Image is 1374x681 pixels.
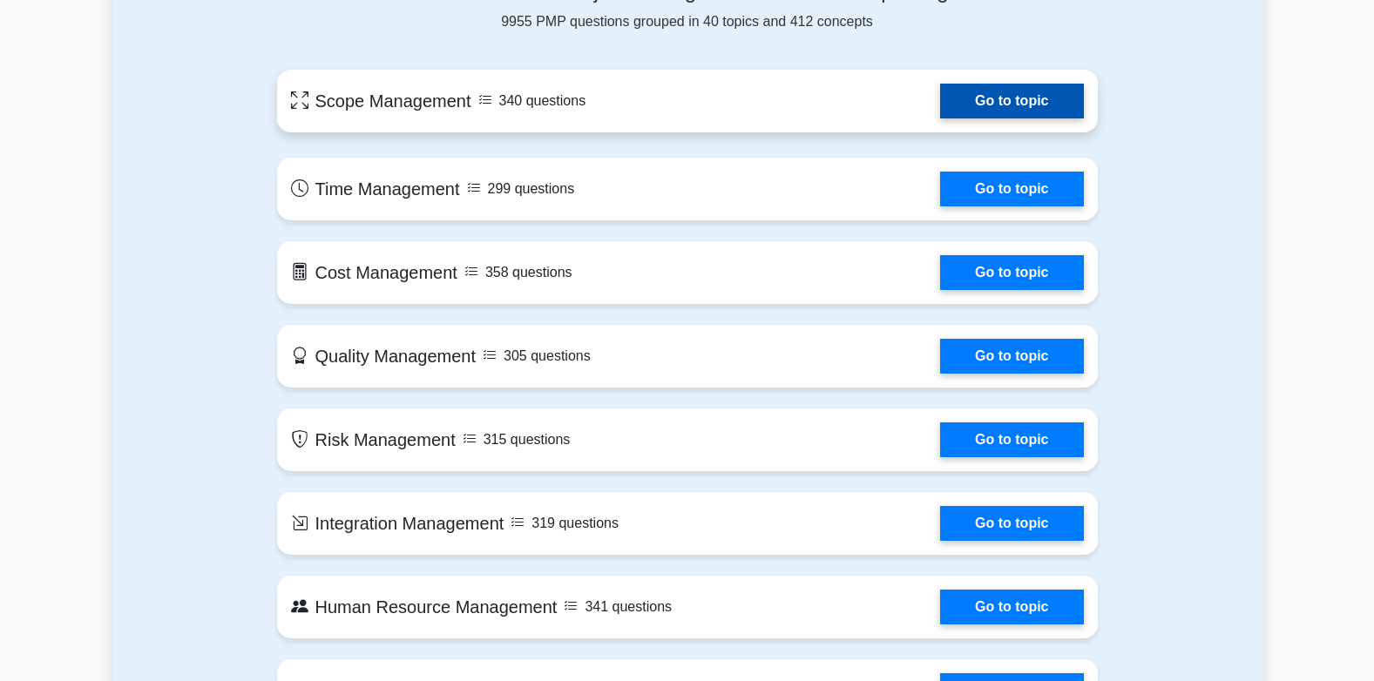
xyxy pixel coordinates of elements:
a: Go to topic [940,339,1083,374]
a: Go to topic [940,590,1083,624]
a: Go to topic [940,84,1083,118]
a: Go to topic [940,255,1083,290]
a: Go to topic [940,172,1083,206]
a: Go to topic [940,422,1083,457]
a: Go to topic [940,506,1083,541]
